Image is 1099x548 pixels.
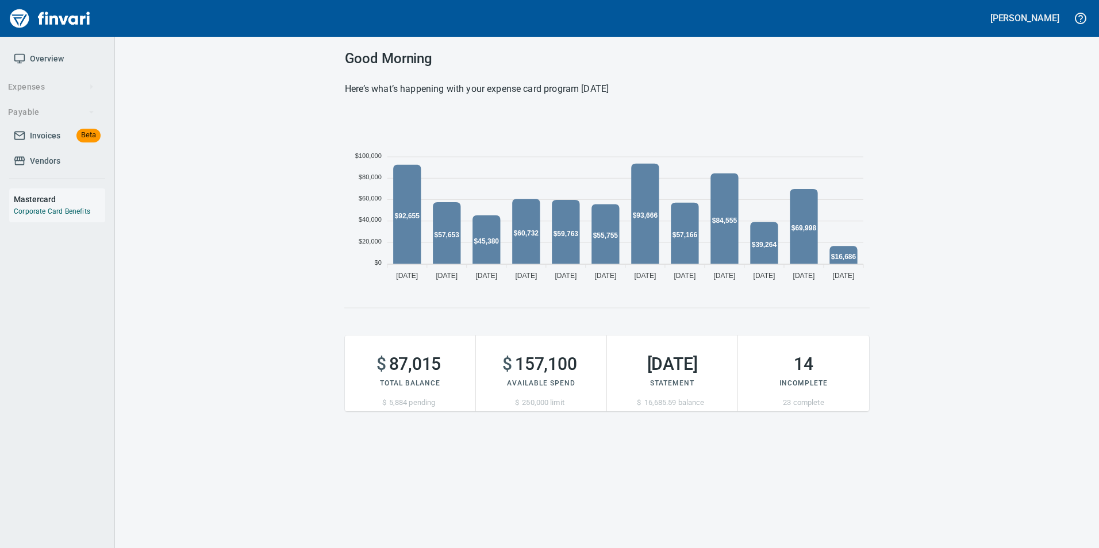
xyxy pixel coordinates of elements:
[355,152,382,159] tspan: $100,000
[555,272,577,280] tspan: [DATE]
[30,154,60,168] span: Vendors
[515,272,537,280] tspan: [DATE]
[30,52,64,66] span: Overview
[396,272,418,280] tspan: [DATE]
[8,80,95,94] span: Expenses
[14,207,90,215] a: Corporate Card Benefits
[9,148,105,174] a: Vendors
[359,238,382,245] tspan: $20,000
[3,76,99,98] button: Expenses
[345,51,869,67] h3: Good Morning
[793,272,815,280] tspan: [DATE]
[8,105,95,119] span: Payable
[9,46,105,72] a: Overview
[714,272,736,280] tspan: [DATE]
[7,5,93,32] img: Finvari
[30,129,60,143] span: Invoices
[14,193,105,206] h6: Mastercard
[475,272,497,280] tspan: [DATE]
[594,272,616,280] tspan: [DATE]
[436,272,458,280] tspan: [DATE]
[345,81,869,97] h6: Here’s what’s happening with your expense card program [DATE]
[833,272,855,280] tspan: [DATE]
[990,12,1059,24] h5: [PERSON_NAME]
[375,259,382,266] tspan: $0
[3,102,99,123] button: Payable
[359,195,382,202] tspan: $60,000
[359,216,382,223] tspan: $40,000
[987,9,1062,27] button: [PERSON_NAME]
[359,173,382,180] tspan: $80,000
[754,272,775,280] tspan: [DATE]
[635,272,656,280] tspan: [DATE]
[9,123,105,149] a: InvoicesBeta
[674,272,696,280] tspan: [DATE]
[76,129,101,142] span: Beta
